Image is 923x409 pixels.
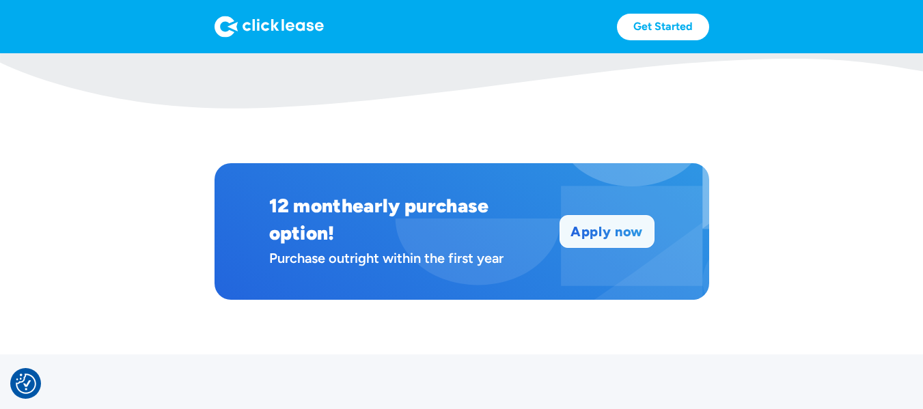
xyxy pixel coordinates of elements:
img: Revisit consent button [16,373,36,394]
a: Apply now [560,216,654,247]
h1: 12 month [269,194,353,217]
button: Consent Preferences [16,373,36,394]
a: Get Started [617,14,709,40]
img: Logo [215,16,324,38]
div: Purchase outright within the first year [269,246,543,270]
h1: early purchase option! [269,194,489,244]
